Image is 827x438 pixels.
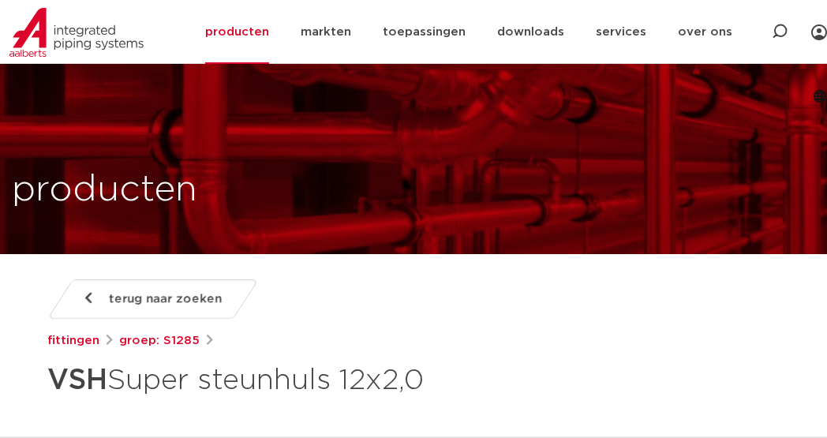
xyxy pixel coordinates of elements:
[47,366,107,395] strong: VSH
[47,357,530,404] h1: Super steunhuls 12x2,0
[12,165,197,215] h1: producten
[47,279,259,319] a: terug naar zoeken
[119,331,200,350] a: groep: S1285
[47,331,99,350] a: fittingen
[109,286,222,312] span: terug naar zoeken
